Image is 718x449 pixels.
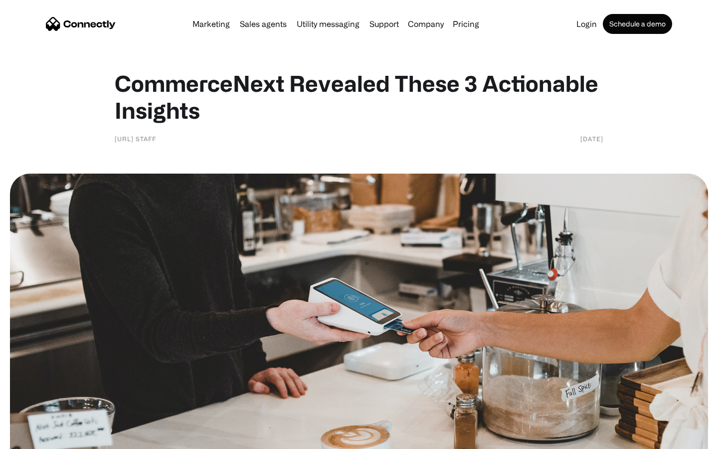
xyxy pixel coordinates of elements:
[603,14,672,34] a: Schedule a demo
[10,432,60,446] aside: Language selected: English
[236,20,291,28] a: Sales agents
[365,20,403,28] a: Support
[449,20,483,28] a: Pricing
[115,70,603,124] h1: CommerceNext Revealed These 3 Actionable Insights
[115,134,156,144] div: [URL] Staff
[20,432,60,446] ul: Language list
[293,20,363,28] a: Utility messaging
[580,134,603,144] div: [DATE]
[188,20,234,28] a: Marketing
[408,17,444,31] div: Company
[572,20,601,28] a: Login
